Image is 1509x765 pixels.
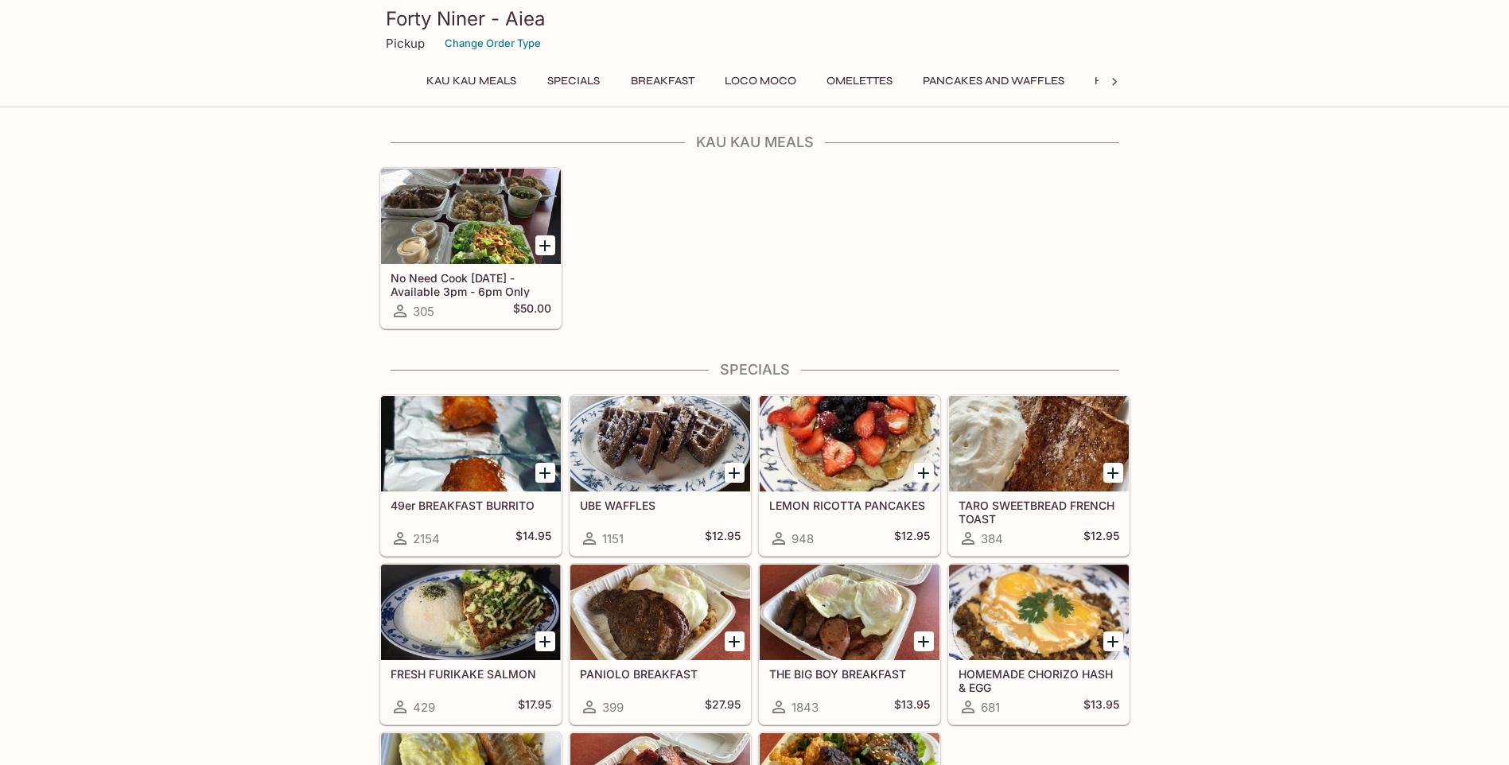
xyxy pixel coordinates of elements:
[418,70,525,92] button: Kau Kau Meals
[380,564,562,724] a: FRESH FURIKAKE SALMON429$17.95
[438,31,548,56] button: Change Order Type
[949,565,1129,660] div: HOMEMADE CHORIZO HASH & EGG
[413,304,434,319] span: 305
[914,70,1073,92] button: Pancakes and Waffles
[769,499,930,512] h5: LEMON RICOTTA PANCAKES
[580,667,741,681] h5: PANIOLO BREAKFAST
[959,499,1119,525] h5: TARO SWEETBREAD FRENCH TOAST
[379,361,1130,379] h4: Specials
[948,564,1130,724] a: HOMEMADE CHORIZO HASH & EGG681$13.95
[894,529,930,548] h5: $12.95
[791,531,814,546] span: 948
[981,700,1000,715] span: 681
[535,631,555,651] button: Add FRESH FURIKAKE SALMON
[1103,463,1123,483] button: Add TARO SWEETBREAD FRENCH TOAST
[759,564,940,724] a: THE BIG BOY BREAKFAST1843$13.95
[914,463,934,483] button: Add LEMON RICOTTA PANCAKES
[759,395,940,556] a: LEMON RICOTTA PANCAKES948$12.95
[570,396,750,491] div: UBE WAFFLES
[1083,697,1119,716] h5: $13.95
[602,700,624,715] span: 399
[381,565,561,660] div: FRESH FURIKAKE SALMON
[381,396,561,491] div: 49er BREAKFAST BURRITO
[948,395,1130,556] a: TARO SWEETBREAD FRENCH TOAST384$12.95
[791,700,819,715] span: 1843
[570,395,751,556] a: UBE WAFFLES1151$12.95
[381,169,561,264] div: No Need Cook Today - Available 3pm - 6pm Only
[725,463,745,483] button: Add UBE WAFFLES
[705,529,741,548] h5: $12.95
[413,531,440,546] span: 2154
[622,70,703,92] button: Breakfast
[380,395,562,556] a: 49er BREAKFAST BURRITO2154$14.95
[981,531,1003,546] span: 384
[535,463,555,483] button: Add 49er BREAKFAST BURRITO
[818,70,901,92] button: Omelettes
[391,271,551,297] h5: No Need Cook [DATE] - Available 3pm - 6pm Only
[705,697,741,716] h5: $27.95
[760,396,939,491] div: LEMON RICOTTA PANCAKES
[570,564,751,724] a: PANIOLO BREAKFAST399$27.95
[760,565,939,660] div: THE BIG BOY BREAKFAST
[570,565,750,660] div: PANIOLO BREAKFAST
[391,667,551,681] h5: FRESH FURIKAKE SALMON
[602,531,624,546] span: 1151
[949,396,1129,491] div: TARO SWEETBREAD FRENCH TOAST
[515,529,551,548] h5: $14.95
[1083,529,1119,548] h5: $12.95
[535,235,555,255] button: Add No Need Cook Today - Available 3pm - 6pm Only
[380,168,562,328] a: No Need Cook [DATE] - Available 3pm - 6pm Only305$50.00
[1103,631,1123,651] button: Add HOMEMADE CHORIZO HASH & EGG
[386,36,425,51] p: Pickup
[1086,70,1282,92] button: Hawaiian Style French Toast
[894,697,930,716] h5: $13.95
[518,697,551,716] h5: $17.95
[716,70,805,92] button: Loco Moco
[959,667,1119,693] h5: HOMEMADE CHORIZO HASH & EGG
[914,631,934,651] button: Add THE BIG BOY BREAKFAST
[391,499,551,512] h5: 49er BREAKFAST BURRITO
[769,667,930,681] h5: THE BIG BOY BREAKFAST
[513,301,551,320] h5: $50.00
[379,134,1130,151] h4: Kau Kau Meals
[580,499,741,512] h5: UBE WAFFLES
[725,631,745,651] button: Add PANIOLO BREAKFAST
[386,6,1124,31] h3: Forty Niner - Aiea
[413,700,435,715] span: 429
[538,70,609,92] button: Specials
